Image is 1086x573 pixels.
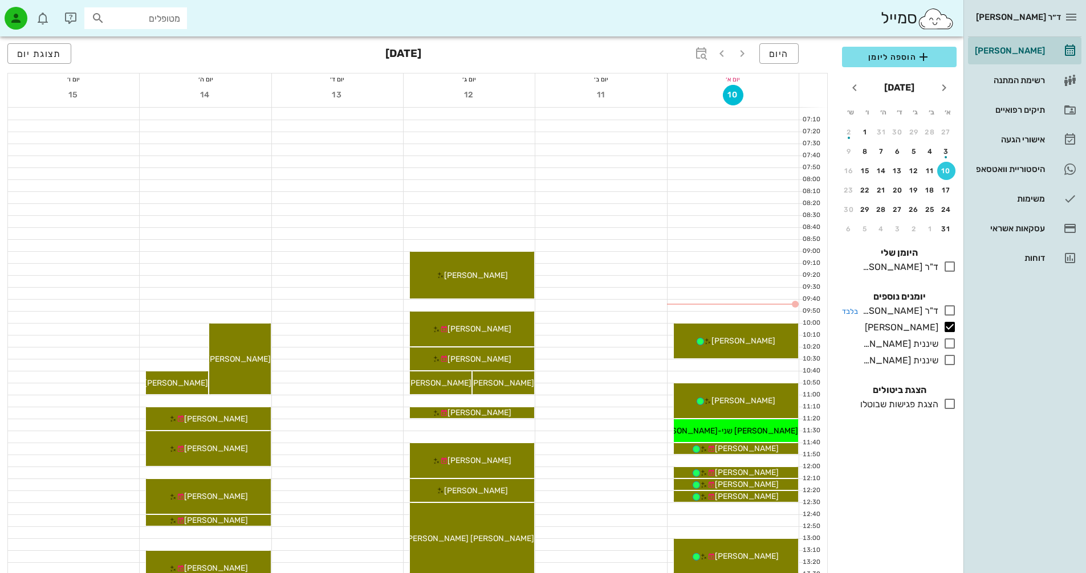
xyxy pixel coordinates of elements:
button: 16 [840,162,858,180]
button: 21 [872,181,890,199]
div: 07:20 [799,127,823,137]
button: 17 [937,181,955,199]
th: ש׳ [843,103,858,122]
button: 24 [937,200,955,219]
a: עסקאות אשראי [968,215,1081,242]
button: 6 [889,142,907,161]
div: יום ג׳ [404,73,535,85]
button: 19 [905,181,923,199]
div: 10 [937,167,955,175]
button: 30 [889,123,907,141]
a: [PERSON_NAME] [968,37,1081,64]
div: 17 [937,186,955,194]
button: 2 [905,220,923,238]
button: 3 [937,142,955,161]
div: 08:10 [799,187,823,197]
div: 13 [889,167,907,175]
div: 6 [840,225,858,233]
div: משימות [973,194,1045,203]
th: ה׳ [876,103,890,122]
div: 09:20 [799,271,823,280]
div: 10:40 [799,366,823,376]
div: 10:00 [799,318,823,328]
span: [PERSON_NAME] [144,378,208,388]
span: [PERSON_NAME] [184,414,248,424]
button: 1 [856,123,875,141]
span: [PERSON_NAME] [715,551,779,561]
div: 11:20 [799,414,823,424]
button: 5 [856,220,875,238]
div: 15 [856,167,875,175]
div: יום ד׳ [272,73,403,85]
div: 14 [872,167,890,175]
h4: הצגת ביטולים [842,383,957,397]
span: 13 [327,90,348,100]
div: 20 [889,186,907,194]
div: 10:10 [799,330,823,340]
button: 13 [327,85,348,105]
span: [PERSON_NAME] [444,486,508,496]
div: 12:30 [799,498,823,507]
div: 09:10 [799,259,823,268]
div: 3 [937,148,955,155]
div: 2 [840,128,858,136]
h4: היומן שלי [842,246,957,260]
button: 25 [921,200,939,219]
button: 31 [937,220,955,238]
div: 11:50 [799,450,823,460]
span: 14 [196,90,216,100]
div: 09:40 [799,294,823,304]
div: יום א׳ [668,73,799,85]
button: 28 [872,200,890,219]
div: 19 [905,186,923,194]
button: [DATE] [880,76,919,99]
div: [PERSON_NAME] [973,46,1045,55]
div: 10:20 [799,342,823,352]
div: 11:30 [799,426,823,436]
span: [PERSON_NAME] [711,336,775,346]
div: 08:40 [799,223,823,232]
div: 7 [872,148,890,155]
span: [PERSON_NAME] [184,515,248,525]
div: 30 [889,128,907,136]
button: 7 [872,142,890,161]
div: סמייל [881,6,954,31]
button: היום [759,43,799,64]
button: 13 [889,162,907,180]
h3: [DATE] [385,43,421,66]
button: 5 [905,142,923,161]
div: אישורי הגעה [973,135,1045,144]
button: 12 [905,162,923,180]
span: [PERSON_NAME] [184,492,248,501]
div: 29 [856,206,875,214]
span: [PERSON_NAME] [184,563,248,573]
div: 28 [872,206,890,214]
button: 1 [921,220,939,238]
span: [PERSON_NAME] [715,444,779,453]
span: 10 [723,90,743,100]
div: 12:10 [799,474,823,484]
div: תיקים רפואיים [973,105,1045,114]
button: 22 [856,181,875,199]
button: 27 [889,200,907,219]
a: היסטוריית וואטסאפ [968,155,1081,183]
a: אישורי הגעה [968,126,1081,153]
div: 08:50 [799,235,823,244]
span: [PERSON_NAME] [PERSON_NAME] [405,534,534,543]
div: יום ב׳ [535,73,666,85]
button: חודש שעבר [934,77,954,98]
div: 07:50 [799,163,823,173]
div: 07:40 [799,151,823,161]
div: 9 [840,148,858,155]
span: [PERSON_NAME] [448,354,511,364]
button: 8 [856,142,875,161]
button: 28 [921,123,939,141]
div: 4 [921,148,939,155]
span: [PERSON_NAME] [408,378,471,388]
div: היסטוריית וואטסאפ [973,165,1045,174]
a: דוחות [968,244,1081,272]
div: 29 [905,128,923,136]
span: [PERSON_NAME] [715,468,779,477]
div: 11:00 [799,390,823,400]
span: 12 [459,90,479,100]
